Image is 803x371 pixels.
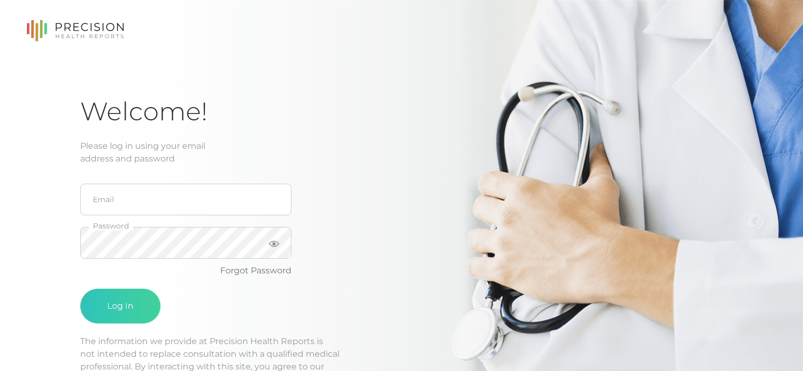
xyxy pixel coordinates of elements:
h1: Welcome! [80,96,723,127]
div: Please log in using your email address and password [80,140,723,165]
button: Log In [80,289,160,324]
input: Email [80,184,291,215]
a: Forgot Password [220,265,291,275]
